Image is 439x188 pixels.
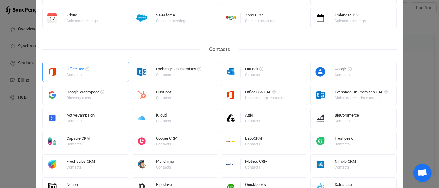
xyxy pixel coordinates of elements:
div: Contacts [200,45,239,54]
div: Contacts [335,73,351,77]
img: espo-crm.png [221,136,241,146]
div: Users and org. contacts [245,96,284,100]
div: Contacts [156,73,200,77]
div: Open chat [413,164,432,182]
div: ActiveCampaign [67,113,95,119]
img: outlook.png [221,67,241,77]
div: Contacts [245,142,261,146]
img: microsoft365.png [221,90,241,100]
img: attio.png [221,113,241,123]
div: Office 365 GAL [245,90,285,96]
img: copper.png [132,136,151,146]
div: Contacts [156,96,171,100]
div: Calendar meetings [245,19,276,23]
div: Contacts [156,119,171,123]
div: Global address list contacts [335,96,387,100]
img: hubspot.png [132,90,151,100]
div: Directory users [67,96,103,100]
div: Contacts [245,165,267,169]
img: freshdesk.png [311,136,330,146]
img: capsule.png [43,136,62,146]
div: Freshsales CRM [67,159,95,165]
div: Contacts [67,142,89,146]
img: freshworks.png [43,159,62,169]
div: Capsule CRM [67,136,90,142]
img: exchange.png [132,67,151,77]
div: iCloud [67,13,99,19]
div: Method CRM [245,159,267,165]
div: BigCommerce [335,113,359,119]
div: Attio [245,113,261,119]
img: nimble.png [311,159,330,169]
div: Contacts [67,73,88,77]
div: iCalendar .ICS [335,13,367,19]
img: zoho-crm.png [221,13,241,23]
div: Salesforce [156,13,188,19]
div: Exchange On-Premises GAL [335,90,388,96]
div: Calendar meetings [335,19,366,23]
div: Google [335,67,352,73]
div: iCloud [156,113,172,119]
img: big-commerce.png [311,113,330,123]
div: Contacts [335,119,358,123]
div: Outlook [245,67,263,73]
img: microsoft365.png [43,67,62,77]
div: Contacts [156,142,176,146]
img: salesforce.png [132,13,151,23]
img: icloud-calendar.png [43,13,62,23]
img: mailchimp.png [132,159,151,169]
div: Contacts [245,119,260,123]
div: Mailchimp [156,159,174,165]
div: Contacts [335,165,355,169]
div: Contacts [67,119,94,123]
div: Office 365 [67,67,89,73]
div: Freshdesk [335,136,353,142]
img: google-contacts.png [311,67,330,77]
img: exchange.png [311,90,330,100]
div: Zoho CRM [245,13,277,19]
div: EspoCRM [245,136,262,142]
img: methodcrm.png [221,159,241,169]
div: Nimble CRM [335,159,356,165]
img: google-workspace.png [43,90,62,100]
div: Calendar meetings [156,19,187,23]
img: icloud.png [132,113,151,123]
img: activecampaign.png [43,113,62,123]
div: Contacts [335,142,352,146]
img: icalendar.png [311,13,330,23]
div: Contacts [245,73,263,77]
div: Exchange On-Premises [156,67,201,73]
div: Google Workspace [67,90,104,96]
div: Contacts [67,165,94,169]
div: HubSpot [156,90,172,96]
div: Calendar meetings [67,19,98,23]
div: Copper CRM [156,136,177,142]
div: Contacts [156,165,173,169]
